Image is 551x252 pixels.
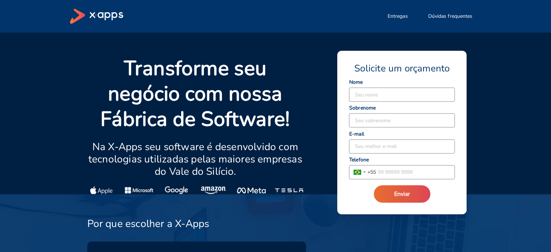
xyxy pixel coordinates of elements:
button: Entregas [379,9,417,24]
img: Apple [90,186,113,194]
span: Solicite um orçamento [354,62,450,75]
img: Meta [237,186,266,194]
p: Transforme seu negócio com nossa Fábrica de Software! [87,56,304,132]
input: Seu nome [349,88,455,102]
span: + 55 [367,168,376,176]
img: Microsoft [125,186,153,194]
h3: Por que escolher a X-Apps [87,218,209,230]
p: Na X-Apps seu software é desenvolvido com tecnologias utilizadas pelas maiores empresas do Vale d... [87,141,304,178]
img: Google [165,186,188,194]
button: Enviar [374,185,430,203]
input: 99 99999 9999 [376,165,455,179]
img: Tesla [275,186,303,194]
input: Seu melhor e-mail [349,140,455,153]
img: Amazon [201,186,227,194]
input: Seu sobrenome [349,113,455,127]
button: Dúvidas frequentes [419,9,481,24]
span: Enviar [394,190,410,198]
span: Dúvidas frequentes [428,13,473,20]
span: Entregas [388,13,408,20]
